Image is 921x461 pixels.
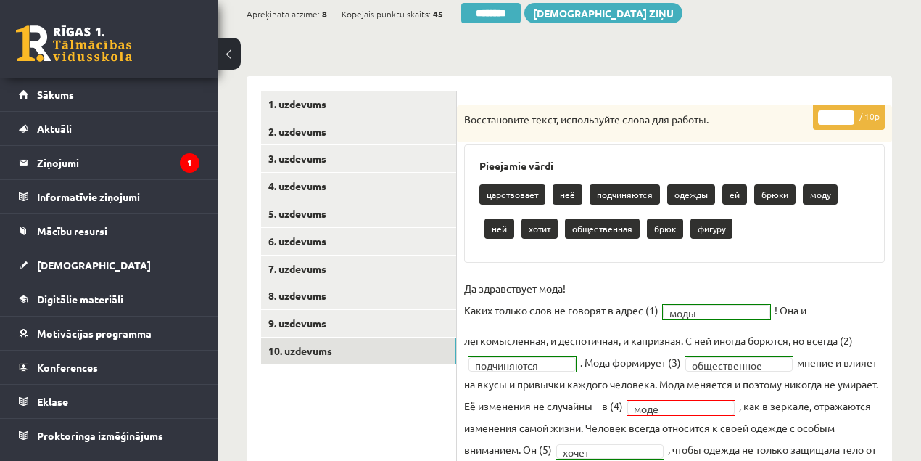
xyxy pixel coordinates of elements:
span: Kopējais punktu skaits: [342,3,431,25]
span: 8 [322,3,327,25]
a: Digitālie materiāli [19,282,199,316]
a: Aktuāli [19,112,199,145]
a: 9. uzdevums [261,310,456,337]
span: Konferences [37,361,98,374]
a: моде [627,401,735,415]
a: 4. uzdevums [261,173,456,200]
p: Да здравствует мода! Каких только слов не говорят в адрес (1) [464,277,658,321]
p: неё [553,184,582,205]
span: Aktuāli [37,122,72,135]
p: фигуру [690,219,732,239]
a: Eklase [19,385,199,418]
span: Proktoringa izmēģinājums [37,429,163,442]
p: моду [803,184,838,205]
a: 2. uzdevums [261,118,456,145]
a: подчиняются [468,357,576,372]
span: моде [634,401,715,416]
legend: Informatīvie ziņojumi [37,180,199,213]
a: 1. uzdevums [261,91,456,118]
span: хочет [563,445,644,460]
p: общественная [565,219,640,239]
a: [DEMOGRAPHIC_DATA] ziņu [524,3,682,23]
p: / 10p [813,105,885,130]
legend: Ziņojumi [37,146,199,179]
p: одежды [667,184,715,205]
a: 3. uzdevums [261,145,456,172]
p: брюк [647,219,683,239]
span: Sākums [37,88,74,101]
a: Mācību resursi [19,214,199,248]
span: Eklase [37,395,68,408]
p: подчиняются [590,184,660,205]
a: Konferences [19,351,199,384]
h3: Pieejamie vārdi [479,160,870,172]
body: Bagātinātā teksta redaktors, wiswyg-editor-47433751588860-1759924527-270 [15,15,403,30]
span: моды [669,306,751,320]
a: 5. uzdevums [261,200,456,227]
a: 8. uzdevums [261,282,456,309]
p: хотит [521,219,558,239]
i: 1 [180,153,199,173]
a: 6. uzdevums [261,228,456,255]
p: Восстановите текст, используйте слова для работы. [464,113,812,127]
a: Sākums [19,78,199,111]
p: брюки [754,184,796,205]
a: хочет [556,444,664,459]
a: общественное [685,357,793,372]
a: [DEMOGRAPHIC_DATA] [19,248,199,282]
a: 10. uzdevums [261,338,456,364]
a: Proktoringa izmēģinājums [19,419,199,452]
a: Motivācijas programma [19,317,199,350]
a: 7. uzdevums [261,256,456,282]
span: Mācību resursi [37,224,107,237]
span: Digitālie materiāli [37,293,123,306]
a: Rīgas 1. Tālmācības vidusskola [16,25,132,62]
p: ней [484,219,514,239]
p: ей [722,184,747,205]
p: царствовает [479,184,545,205]
a: Ziņojumi1 [19,146,199,179]
span: общественное [692,358,773,372]
span: 45 [433,3,443,25]
span: подчиняются [475,358,556,372]
a: Informatīvie ziņojumi [19,180,199,213]
a: моды [663,305,770,319]
span: Motivācijas programma [37,327,152,340]
span: [DEMOGRAPHIC_DATA] [37,258,151,272]
span: Aprēķinātā atzīme: [247,3,320,25]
